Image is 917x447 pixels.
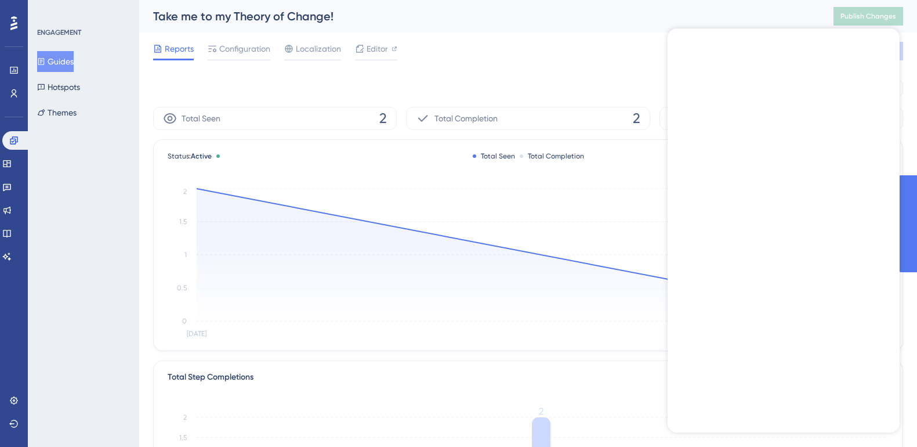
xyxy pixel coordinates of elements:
[668,28,900,432] iframe: UserGuiding AI Assistant
[179,434,187,442] tspan: 1.5
[840,12,896,21] span: Publish Changes
[183,188,187,196] tspan: 2
[187,330,206,338] tspan: [DATE]
[168,152,212,161] span: Status:
[539,406,543,417] tspan: 2
[633,109,640,128] span: 2
[182,111,220,125] span: Total Seen
[219,42,270,56] span: Configuration
[379,109,387,128] span: 2
[833,7,903,26] button: Publish Changes
[179,218,187,226] tspan: 1.5
[177,284,187,292] tspan: 0.5
[168,370,253,384] div: Total Step Completions
[153,8,804,24] div: Take me to my Theory of Change!
[182,317,187,325] tspan: 0
[520,152,584,161] div: Total Completion
[184,251,187,259] tspan: 1
[296,42,341,56] span: Localization
[191,152,212,160] span: Active
[367,42,388,56] span: Editor
[183,413,187,421] tspan: 2
[434,111,498,125] span: Total Completion
[473,152,515,161] div: Total Seen
[165,42,194,56] span: Reports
